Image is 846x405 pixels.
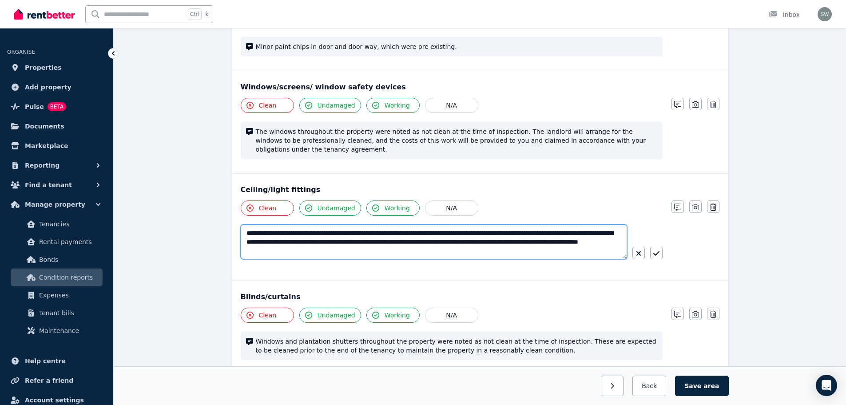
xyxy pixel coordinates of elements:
span: Find a tenant [25,180,72,190]
span: Minor paint chips in door and door way, which were pre existing. [256,42,657,51]
span: Condition reports [39,272,99,283]
span: k [205,11,208,18]
img: RentBetter [14,8,75,21]
span: Add property [25,82,71,92]
span: Clean [259,204,277,213]
img: Stacey Walker [818,7,832,21]
span: Expenses [39,290,99,301]
span: Windows and plantation shutters throughout the property were noted as not clean at the time of in... [256,337,657,355]
button: Clean [241,308,294,323]
button: Clean [241,200,294,216]
div: Open Intercom Messenger [816,375,837,396]
span: Marketplace [25,140,68,151]
span: Properties [25,62,62,73]
a: Tenant bills [11,304,103,322]
span: Ctrl [188,8,202,20]
span: Bonds [39,254,99,265]
span: Tenancies [39,219,99,229]
a: Add property [7,78,106,96]
button: N/A [425,200,478,216]
a: Bonds [11,251,103,269]
span: Rental payments [39,237,99,247]
a: Rental payments [11,233,103,251]
button: Back [632,376,666,396]
a: Properties [7,59,106,76]
a: Refer a friend [7,372,106,389]
a: Tenancies [11,215,103,233]
span: Documents [25,121,64,132]
span: Clean [259,311,277,320]
button: Undamaged [299,98,361,113]
button: Reporting [7,156,106,174]
span: Manage property [25,199,85,210]
span: Working [385,101,410,110]
span: The windows throughout the property were noted as not clean at the time of inspection. The landlo... [256,127,657,154]
div: Windows/screens/ window safety devices [241,82,719,92]
span: Help centre [25,356,66,366]
a: Help centre [7,352,106,370]
span: Pulse [25,101,44,112]
a: Condition reports [11,269,103,286]
a: Maintenance [11,322,103,340]
span: Working [385,311,410,320]
a: Marketplace [7,137,106,155]
button: Manage property [7,196,106,213]
button: Undamaged [299,200,361,216]
button: Working [366,98,420,113]
button: Find a tenant [7,176,106,194]
button: Working [366,308,420,323]
button: Undamaged [299,308,361,323]
span: area [703,381,719,390]
span: Undamaged [318,101,355,110]
span: Undamaged [318,204,355,213]
div: Ceiling/light fittings [241,184,719,195]
span: Tenant bills [39,308,99,318]
span: Working [385,204,410,213]
button: Working [366,200,420,216]
a: PulseBETA [7,98,106,116]
span: ORGANISE [7,49,35,55]
div: Blinds/curtains [241,292,719,302]
span: Clean [259,101,277,110]
span: Reporting [25,160,60,171]
button: Clean [241,98,294,113]
span: BETA [48,102,66,111]
button: N/A [425,308,478,323]
a: Expenses [11,286,103,304]
button: Save area [675,376,728,396]
a: Documents [7,117,106,135]
div: Inbox [769,10,800,19]
span: Refer a friend [25,375,73,386]
span: Maintenance [39,325,99,336]
button: N/A [425,98,478,113]
span: Undamaged [318,311,355,320]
